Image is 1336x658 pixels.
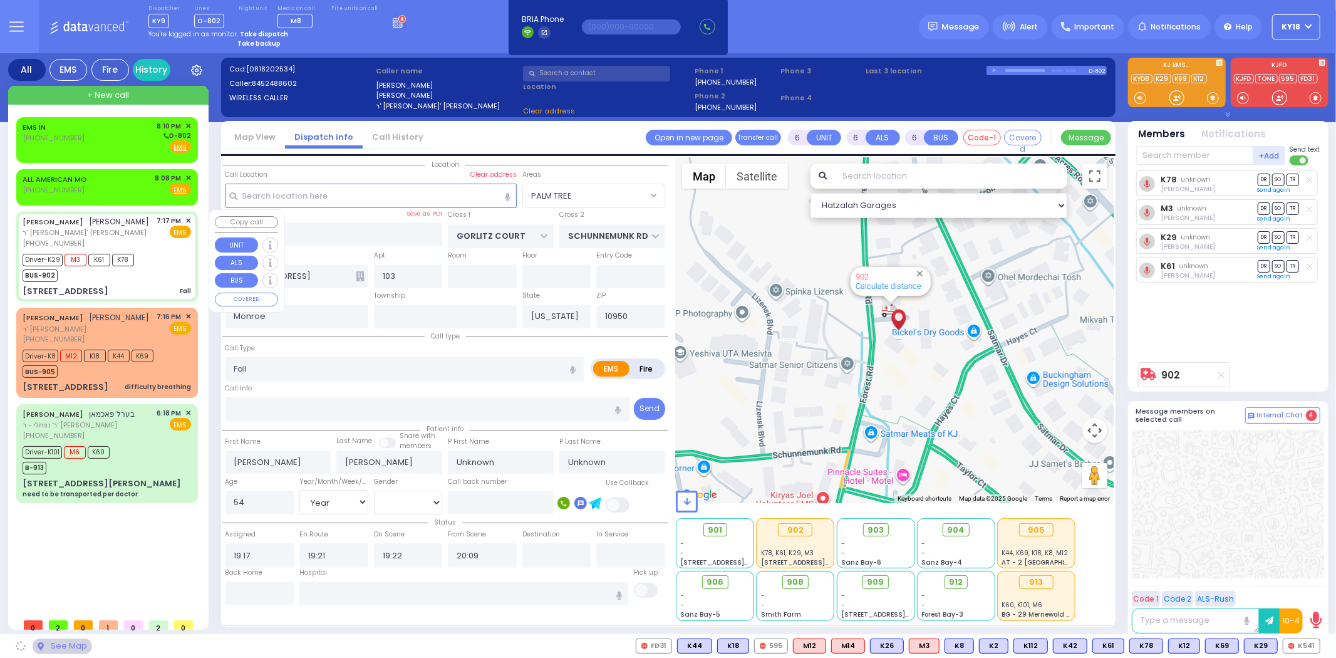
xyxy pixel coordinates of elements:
[448,251,467,261] label: Room
[1258,260,1270,272] span: DR
[1288,643,1295,649] img: red-radio-icon.svg
[924,130,958,145] button: BUS
[194,14,224,28] span: D-802
[596,530,628,540] label: In Service
[133,59,170,81] a: History
[374,477,398,487] label: Gender
[523,106,575,116] span: Clear address
[49,59,87,81] div: EMS
[225,568,263,578] label: Back Home
[695,91,776,102] span: Phone 2
[363,131,433,143] a: Call History
[1181,232,1211,242] span: unknown
[949,576,963,588] span: 912
[155,174,182,183] span: 8:08 PM
[778,523,812,537] div: 902
[33,639,91,654] div: See map
[1013,639,1048,654] div: BLS
[606,478,649,488] label: Use Callback
[641,643,648,649] img: red-radio-icon.svg
[406,209,442,218] label: Save as POI
[1287,202,1299,214] span: TR
[1244,639,1278,654] div: BLS
[1195,591,1236,607] button: ALS-Rush
[65,254,86,266] span: M3
[793,639,826,654] div: M12
[881,303,900,318] div: 902
[24,620,43,630] span: 0
[1287,174,1299,185] span: TR
[88,446,110,459] span: K60
[1231,62,1328,71] label: KJFD
[677,639,712,654] div: K44
[1272,231,1285,243] span: SO
[523,66,670,81] input: Search a contact
[1161,213,1215,222] span: Chananya Indig
[225,384,252,394] label: Call Info
[1092,639,1124,654] div: BLS
[1002,548,1069,558] span: K44, K69, K18, K8, M12
[157,409,182,418] span: 6:18 PM
[1280,608,1303,634] button: 10-4
[285,131,363,143] a: Dispatch info
[708,524,722,536] span: 901
[23,285,108,298] div: [STREET_ADDRESS]
[374,251,385,261] label: Apt
[448,477,507,487] label: Call back number
[112,254,134,266] span: K78
[559,210,584,220] label: Cross 2
[867,524,884,536] span: 903
[831,639,865,654] div: ALS
[1258,174,1270,185] span: DR
[90,216,150,227] span: [PERSON_NAME]
[1002,600,1043,610] span: K60, K101, M6
[726,164,788,189] button: Show satellite imagery
[1161,261,1175,271] a: K61
[1306,410,1317,421] span: 4
[428,518,462,527] span: Status
[707,576,723,588] span: 906
[1161,242,1215,251] span: Yikseal Yosef Neuman
[629,361,664,377] label: Fire
[23,254,63,266] span: Driver-K29
[23,365,58,378] span: BUS-905
[23,185,85,195] span: [PHONE_NUMBER]
[1151,21,1201,33] span: Notifications
[23,431,85,441] span: [PHONE_NUMBER]
[331,5,378,13] label: Fire units on call
[807,130,841,145] button: UNIT
[225,530,256,540] label: Assigned
[237,39,281,48] strong: Take backup
[448,530,486,540] label: From Scene
[356,271,365,281] span: Other building occupants
[185,408,191,419] span: ✕
[1272,202,1285,214] span: SO
[90,409,135,419] span: בערל פאכמאן
[277,5,317,13] label: Medic on call
[1287,231,1299,243] span: TR
[522,291,540,301] label: State
[1161,184,1215,194] span: Chaim Brach
[148,5,180,13] label: Dispatcher
[1161,271,1215,280] span: Aron Polatsek
[522,251,537,261] label: Floor
[448,437,489,447] label: P First Name
[400,441,432,451] span: members
[225,131,285,143] a: Map View
[1053,639,1087,654] div: BLS
[1161,232,1177,242] a: K29
[170,226,191,238] span: EMS
[681,548,685,558] span: -
[945,639,974,654] div: BLS
[1255,74,1278,83] a: TONE
[679,487,720,503] img: Google
[1161,204,1173,213] a: M3
[1202,127,1266,142] button: Notifications
[149,620,168,630] span: 2
[49,620,68,630] span: 2
[425,332,466,341] span: Call type
[225,170,268,180] label: Call Location
[23,489,138,499] div: need to be transported per doctor
[291,16,301,26] span: M8
[23,420,135,431] span: ר' נפתלי - ר' [PERSON_NAME]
